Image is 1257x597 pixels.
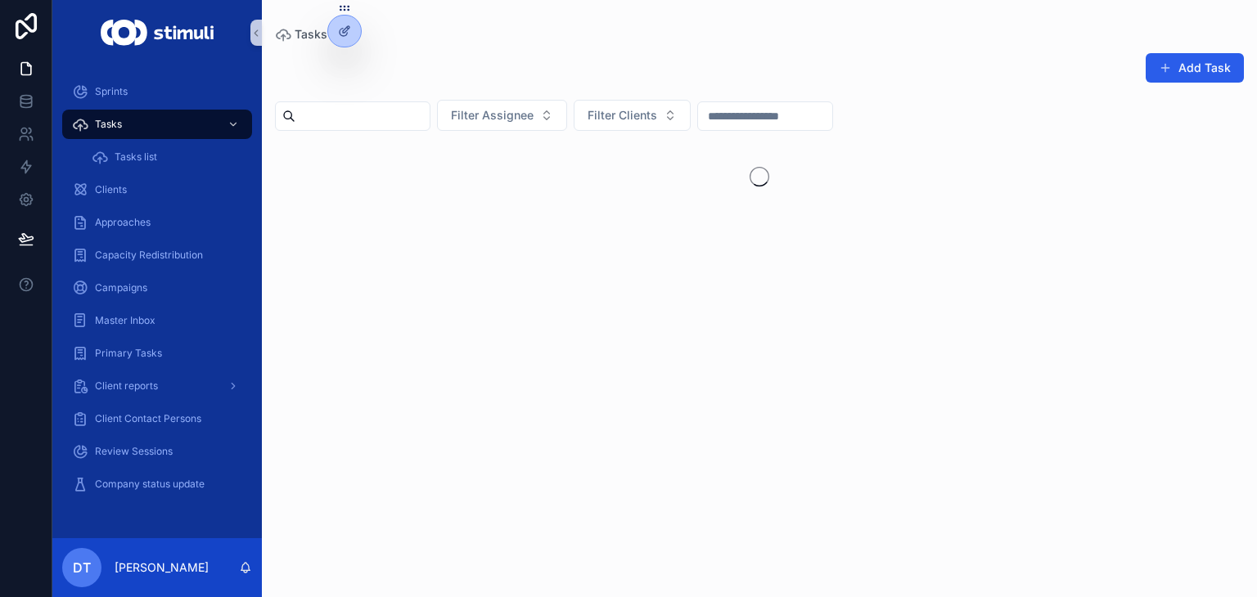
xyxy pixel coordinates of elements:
[95,478,205,491] span: Company status update
[62,273,252,303] a: Campaigns
[62,437,252,466] a: Review Sessions
[437,100,567,131] button: Select Button
[95,281,147,294] span: Campaigns
[95,347,162,360] span: Primary Tasks
[275,26,327,43] a: Tasks
[62,208,252,237] a: Approaches
[95,412,201,425] span: Client Contact Persons
[95,118,122,131] span: Tasks
[95,379,158,393] span: Client reports
[62,371,252,401] a: Client reports
[101,20,213,46] img: App logo
[62,469,252,499] a: Company status update
[73,558,91,577] span: DT
[295,26,327,43] span: Tasks
[62,339,252,368] a: Primary Tasks
[451,107,534,123] span: Filter Assignee
[62,175,252,204] a: Clients
[95,314,155,327] span: Master Inbox
[95,216,151,229] span: Approaches
[95,85,128,98] span: Sprints
[62,110,252,139] a: Tasks
[62,77,252,106] a: Sprints
[62,404,252,433] a: Client Contact Persons
[62,240,252,270] a: Capacity Redistribution
[95,445,173,458] span: Review Sessions
[574,100,691,131] button: Select Button
[95,183,127,196] span: Clients
[95,249,203,262] span: Capacity Redistribution
[52,65,262,520] div: scrollable content
[62,306,252,335] a: Master Inbox
[1146,53,1244,83] button: Add Task
[82,142,252,172] a: Tasks list
[588,107,657,123] span: Filter Clients
[115,150,157,164] span: Tasks list
[115,559,209,576] p: [PERSON_NAME]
